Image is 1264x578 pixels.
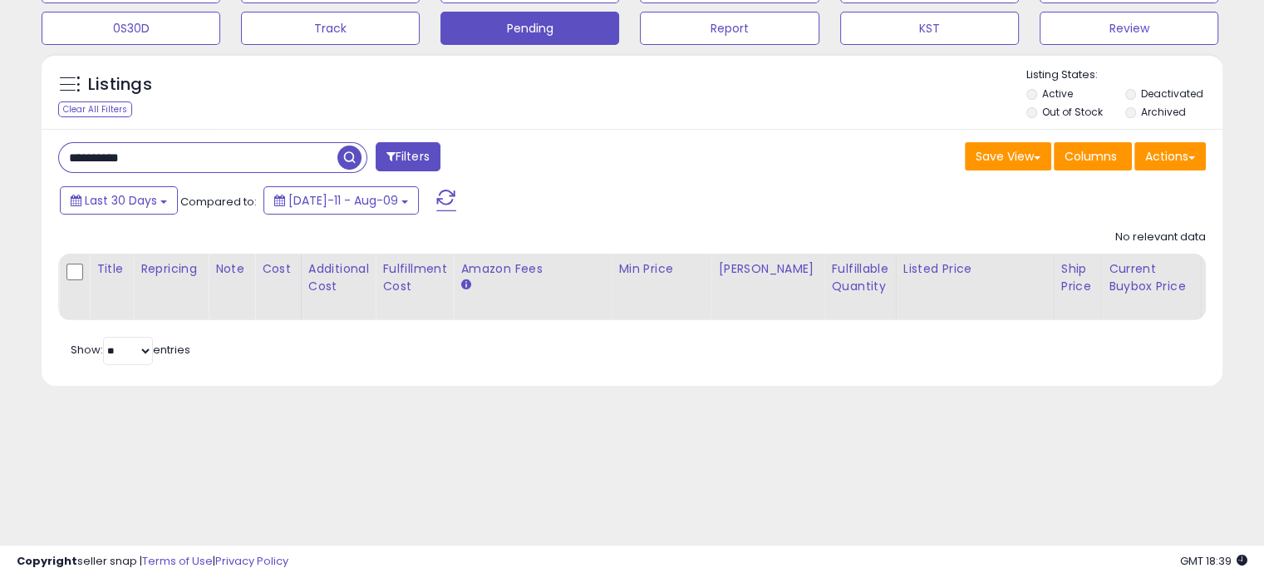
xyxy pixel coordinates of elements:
div: Fulfillable Quantity [831,260,888,295]
div: Cost [262,260,294,278]
div: Current Buybox Price [1109,260,1194,295]
span: Compared to: [180,194,257,210]
p: Listing States: [1026,67,1222,83]
label: Deactivated [1140,86,1203,101]
div: Ship Price [1061,260,1094,295]
button: 0S30D [42,12,220,45]
div: Title [96,260,126,278]
button: Pending [440,12,619,45]
div: Repricing [140,260,201,278]
label: Archived [1140,105,1185,119]
div: [PERSON_NAME] [718,260,817,278]
label: Out of Stock [1042,105,1103,119]
a: Terms of Use [142,553,213,569]
span: 2025-09-9 18:39 GMT [1180,553,1247,569]
button: Save View [965,142,1051,170]
div: Amazon Fees [460,260,604,278]
h5: Listings [88,73,152,96]
div: Additional Cost [308,260,369,295]
label: Active [1042,86,1073,101]
div: No relevant data [1115,230,1206,245]
button: Last 30 Days [60,186,178,215]
button: Review [1040,12,1218,45]
button: Columns [1054,142,1132,170]
div: Note [215,260,248,278]
button: Actions [1134,142,1206,170]
div: Min Price [618,260,704,278]
div: Listed Price [903,260,1047,278]
button: KST [840,12,1019,45]
a: Privacy Policy [215,553,288,569]
div: seller snap | | [17,554,288,570]
button: Filters [376,142,440,171]
span: Show: entries [71,342,190,358]
button: Track [241,12,420,45]
button: Report [640,12,819,45]
strong: Copyright [17,553,77,569]
span: Last 30 Days [85,192,157,209]
div: Clear All Filters [58,101,132,117]
small: Amazon Fees. [460,278,470,293]
span: Columns [1065,148,1117,165]
span: [DATE]-11 - Aug-09 [288,192,398,209]
button: [DATE]-11 - Aug-09 [263,186,419,215]
div: Fulfillment Cost [382,260,446,295]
